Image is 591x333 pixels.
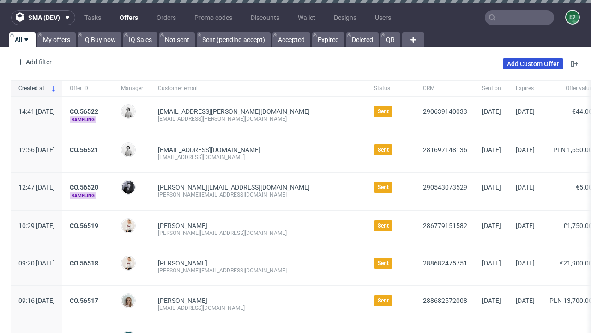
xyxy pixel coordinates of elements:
[189,10,238,25] a: Promo codes
[70,85,106,92] span: Offer ID
[158,154,359,161] div: [EMAIL_ADDRESS][DOMAIN_NAME]
[122,105,135,118] img: Dudek Mariola
[245,10,285,25] a: Discounts
[122,181,135,194] img: Philippe Dubuy
[423,184,467,191] a: 290543073529
[516,297,535,304] span: [DATE]
[18,297,55,304] span: 09:16 [DATE]
[121,85,143,92] span: Manager
[378,184,389,191] span: Sent
[122,294,135,307] img: Monika Poźniak
[70,259,98,267] a: CO.56518
[566,11,579,24] figcaption: e2
[18,85,48,92] span: Created at
[158,191,359,198] div: [PERSON_NAME][EMAIL_ADDRESS][DOMAIN_NAME]
[158,267,359,274] div: [PERSON_NAME][EMAIL_ADDRESS][DOMAIN_NAME]
[79,10,107,25] a: Tasks
[423,85,467,92] span: CRM
[516,146,535,154] span: [DATE]
[18,184,55,191] span: 12:47 [DATE]
[516,222,535,229] span: [DATE]
[158,146,260,154] span: [EMAIL_ADDRESS][DOMAIN_NAME]
[158,85,359,92] span: Customer email
[70,184,98,191] a: CO.56520
[18,108,55,115] span: 14:41 [DATE]
[122,143,135,156] img: Dudek Mariola
[70,222,98,229] a: CO.56519
[9,32,36,47] a: All
[158,184,310,191] span: [PERSON_NAME][EMAIL_ADDRESS][DOMAIN_NAME]
[346,32,379,47] a: Deleted
[78,32,121,47] a: IQ Buy now
[423,259,467,267] a: 288682475751
[378,259,389,267] span: Sent
[18,259,55,267] span: 09:20 [DATE]
[482,146,501,154] span: [DATE]
[423,108,467,115] a: 290639140033
[482,85,501,92] span: Sent on
[122,219,135,232] img: Mari Fok
[114,10,144,25] a: Offers
[13,55,54,69] div: Add filter
[158,304,359,312] div: [EMAIL_ADDRESS][DOMAIN_NAME]
[482,108,501,115] span: [DATE]
[369,10,397,25] a: Users
[378,297,389,304] span: Sent
[123,32,157,47] a: IQ Sales
[482,259,501,267] span: [DATE]
[158,115,359,123] div: [EMAIL_ADDRESS][PERSON_NAME][DOMAIN_NAME]
[158,222,207,229] a: [PERSON_NAME]
[70,108,98,115] a: CO.56522
[158,108,310,115] span: [EMAIL_ADDRESS][PERSON_NAME][DOMAIN_NAME]
[516,259,535,267] span: [DATE]
[151,10,181,25] a: Orders
[482,297,501,304] span: [DATE]
[37,32,76,47] a: My offers
[158,297,207,304] a: [PERSON_NAME]
[312,32,344,47] a: Expired
[482,184,501,191] span: [DATE]
[18,146,55,154] span: 12:56 [DATE]
[70,192,96,199] span: Sampling
[378,146,389,154] span: Sent
[328,10,362,25] a: Designs
[423,146,467,154] a: 281697148136
[70,297,98,304] a: CO.56517
[18,222,55,229] span: 10:29 [DATE]
[423,297,467,304] a: 288682572008
[11,10,75,25] button: sma (dev)
[272,32,310,47] a: Accepted
[503,58,563,69] a: Add Custom Offer
[482,222,501,229] span: [DATE]
[197,32,271,47] a: Sent (pending accept)
[378,108,389,115] span: Sent
[28,14,60,21] span: sma (dev)
[423,222,467,229] a: 286779151582
[159,32,195,47] a: Not sent
[122,257,135,270] img: Mari Fok
[516,184,535,191] span: [DATE]
[516,108,535,115] span: [DATE]
[292,10,321,25] a: Wallet
[380,32,400,47] a: QR
[158,229,359,237] div: [PERSON_NAME][EMAIL_ADDRESS][DOMAIN_NAME]
[378,222,389,229] span: Sent
[374,85,408,92] span: Status
[70,116,96,123] span: Sampling
[516,85,535,92] span: Expires
[158,259,207,267] a: [PERSON_NAME]
[70,146,98,154] a: CO.56521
